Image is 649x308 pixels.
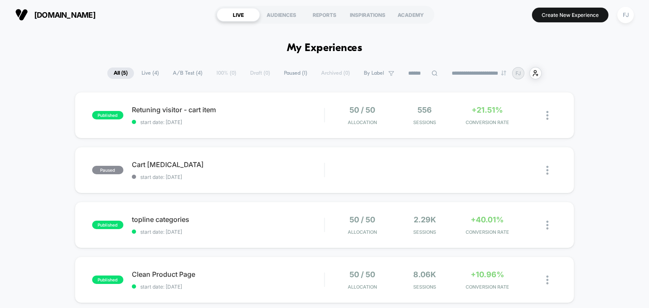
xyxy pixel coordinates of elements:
span: Clean Product Page [132,270,324,278]
span: +10.96% [471,270,504,279]
img: close [546,221,548,230]
span: CONVERSION RATE [458,119,516,125]
span: Live ( 4 ) [135,68,165,79]
img: close [546,166,548,175]
span: Cart [MEDICAL_DATA] [132,160,324,169]
span: Sessions [395,229,454,235]
div: LIVE [217,8,260,22]
span: paused [92,166,123,174]
div: FJ [617,7,634,23]
span: Sessions [395,119,454,125]
span: published [92,111,123,119]
div: INSPIRATIONS [346,8,389,22]
span: published [92,221,123,229]
span: 50 / 50 [349,270,375,279]
span: Paused ( 1 ) [278,68,314,79]
p: FJ [515,70,521,76]
button: FJ [615,6,636,24]
span: 50 / 50 [349,215,375,224]
span: start date: [DATE] [132,284,324,290]
div: AUDIENCES [260,8,303,22]
span: start date: [DATE] [132,229,324,235]
img: Visually logo [15,8,28,21]
div: REPORTS [303,8,346,22]
span: start date: [DATE] [132,119,324,125]
span: All ( 5 ) [107,68,134,79]
span: A/B Test ( 4 ) [166,68,209,79]
span: CONVERSION RATE [458,229,516,235]
img: close [546,111,548,120]
span: 8.06k [413,270,436,279]
button: [DOMAIN_NAME] [13,8,98,22]
span: Allocation [348,229,377,235]
span: +21.51% [472,105,503,114]
h1: My Experiences [287,42,363,54]
span: [DOMAIN_NAME] [34,11,95,19]
span: published [92,276,123,284]
span: +40.01% [471,215,504,224]
span: Retuning visitor - cart item [132,105,324,114]
div: ACADEMY [389,8,432,22]
img: end [501,70,506,76]
img: close [546,276,548,284]
span: CONVERSION RATE [458,284,516,290]
span: 50 / 50 [349,105,375,114]
span: Allocation [348,284,377,290]
span: start date: [DATE] [132,174,324,180]
span: 556 [417,105,432,114]
span: topline categories [132,215,324,224]
button: Create New Experience [532,8,608,22]
span: Allocation [348,119,377,125]
span: 2.29k [414,215,436,224]
span: Sessions [395,284,454,290]
span: By Label [364,70,384,76]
